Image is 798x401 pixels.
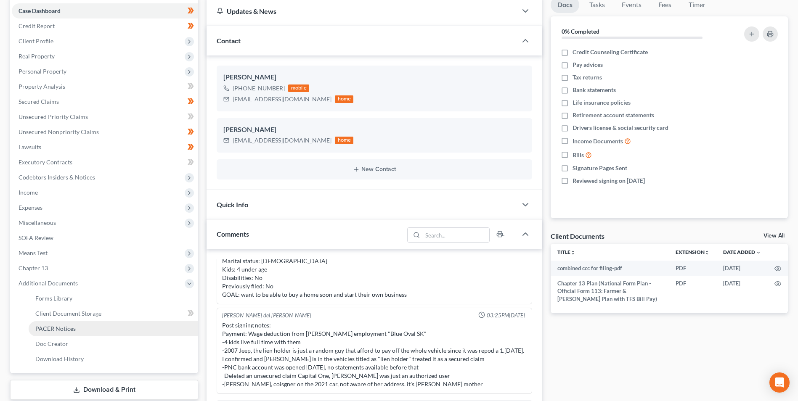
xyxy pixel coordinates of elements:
[288,84,309,92] div: mobile
[19,219,56,226] span: Miscellaneous
[223,125,525,135] div: [PERSON_NAME]
[335,95,353,103] div: home
[19,158,72,166] span: Executory Contracts
[19,264,48,272] span: Chapter 13
[12,124,198,140] a: Unsecured Nonpriority Claims
[233,95,331,103] div: [EMAIL_ADDRESS][DOMAIN_NAME]
[769,372,790,393] div: Open Intercom Messenger
[19,128,99,135] span: Unsecured Nonpriority Claims
[19,174,95,181] span: Codebtors Insiders & Notices
[19,68,66,75] span: Personal Property
[223,166,525,173] button: New Contact
[19,53,55,60] span: Real Property
[573,61,603,69] span: Pay advices
[29,321,198,336] a: PACER Notices
[551,276,669,306] td: Chapter 13 Plan (National Form Plan - Official Form 113: Farmer & [PERSON_NAME] Plan with TFS Bil...
[573,111,654,119] span: Retirement account statements
[551,261,669,276] td: combined ccc for filing-pdf
[12,79,198,94] a: Property Analysis
[12,230,198,245] a: SOFA Review
[756,250,761,255] i: expand_more
[716,261,768,276] td: [DATE]
[223,72,525,82] div: [PERSON_NAME]
[19,204,42,211] span: Expenses
[12,155,198,170] a: Executory Contracts
[669,261,716,276] td: PDF
[19,234,53,241] span: SOFA Review
[29,306,198,321] a: Client Document Storage
[573,124,668,132] span: Drivers license & social security card
[573,48,648,56] span: Credit Counseling Certificate
[12,18,198,34] a: Credit Report
[676,249,710,255] a: Extensionunfold_more
[12,140,198,155] a: Lawsuits
[573,151,584,159] span: Bills
[19,7,61,14] span: Case Dashboard
[669,276,716,306] td: PDF
[562,28,599,35] strong: 0% Completed
[35,355,84,362] span: Download History
[35,325,76,332] span: PACER Notices
[723,249,761,255] a: Date Added expand_more
[10,380,198,400] a: Download & Print
[12,109,198,124] a: Unsecured Priority Claims
[716,276,768,306] td: [DATE]
[705,250,710,255] i: unfold_more
[29,336,198,351] a: Doc Creator
[233,136,331,145] div: [EMAIL_ADDRESS][DOMAIN_NAME]
[29,291,198,306] a: Forms Library
[422,228,489,242] input: Search...
[19,189,38,196] span: Income
[573,177,645,185] span: Reviewed signing on [DATE]
[217,37,241,45] span: Contact
[217,230,249,238] span: Comments
[222,311,311,319] div: [PERSON_NAME] del [PERSON_NAME]
[233,84,285,92] div: [PHONE_NUMBER]
[35,310,101,317] span: Client Document Storage
[19,143,41,150] span: Lawsuits
[29,351,198,367] a: Download History
[19,113,88,120] span: Unsecured Priority Claims
[19,83,65,90] span: Property Analysis
[35,340,68,347] span: Doc Creator
[217,7,507,16] div: Updates & News
[557,249,575,255] a: Titleunfold_more
[12,94,198,109] a: Secured Claims
[19,249,48,256] span: Means Test
[573,98,631,107] span: Life insurance policies
[35,295,72,302] span: Forms Library
[12,3,198,18] a: Case Dashboard
[487,311,525,319] span: 03:25PM[DATE]
[19,280,78,287] span: Additional Documents
[570,250,575,255] i: unfold_more
[551,232,604,240] div: Client Documents
[573,137,623,145] span: Income Documents
[19,37,53,45] span: Client Profile
[19,22,55,29] span: Credit Report
[573,86,616,94] span: Bank statements
[573,164,627,172] span: Signature Pages Sent
[764,233,785,239] a: View All
[217,200,248,208] span: Quick Info
[19,98,59,105] span: Secured Claims
[335,137,353,144] div: home
[573,73,602,82] span: Tax returns
[222,321,527,388] div: Post signing notes: Payment: Wage deduction from [PERSON_NAME] employment "Blue Oval SK" -4 kids ...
